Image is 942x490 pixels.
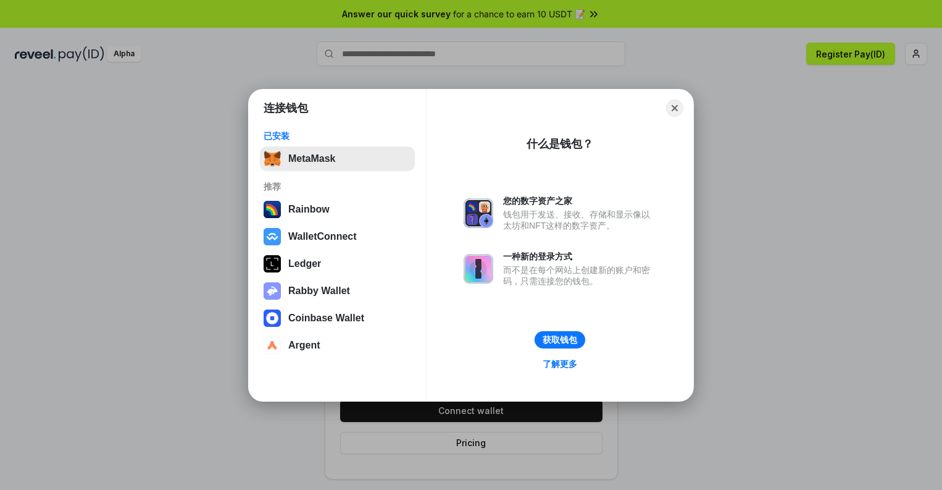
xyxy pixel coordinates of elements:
img: svg+xml,%3Csvg%20width%3D%2228%22%20height%3D%2228%22%20viewBox%3D%220%200%2028%2028%22%20fill%3D... [264,337,281,354]
div: 什么是钱包？ [527,137,593,151]
div: 钱包用于发送、接收、存储和显示像以太坊和NFT这样的数字资产。 [503,209,656,231]
button: Rainbow [260,197,415,222]
div: Ledger [288,258,321,269]
img: svg+xml,%3Csvg%20xmlns%3D%22http%3A%2F%2Fwww.w3.org%2F2000%2Fsvg%22%20fill%3D%22none%22%20viewBox... [264,282,281,300]
div: Coinbase Wallet [288,313,364,324]
button: Rabby Wallet [260,279,415,303]
div: 而不是在每个网站上创建新的账户和密码，只需连接您的钱包。 [503,264,656,287]
button: Close [666,99,683,117]
h1: 连接钱包 [264,101,308,116]
button: Ledger [260,251,415,276]
button: MetaMask [260,146,415,171]
img: svg+xml,%3Csvg%20width%3D%22120%22%20height%3D%22120%22%20viewBox%3D%220%200%20120%20120%22%20fil... [264,201,281,218]
button: Argent [260,333,415,358]
div: WalletConnect [288,231,357,242]
div: Argent [288,340,320,351]
button: 获取钱包 [535,331,585,348]
img: svg+xml,%3Csvg%20xmlns%3D%22http%3A%2F%2Fwww.w3.org%2F2000%2Fsvg%22%20width%3D%2228%22%20height%3... [264,255,281,272]
div: 您的数字资产之家 [503,195,656,206]
a: 了解更多 [535,356,585,372]
div: 推荐 [264,181,411,192]
button: Coinbase Wallet [260,306,415,331]
img: svg+xml,%3Csvg%20width%3D%2228%22%20height%3D%2228%22%20viewBox%3D%220%200%2028%2028%22%20fill%3D... [264,310,281,327]
img: svg+xml,%3Csvg%20xmlns%3D%22http%3A%2F%2Fwww.w3.org%2F2000%2Fsvg%22%20fill%3D%22none%22%20viewBox... [464,254,493,284]
div: Rainbow [288,204,330,215]
div: 已安装 [264,130,411,142]
div: Rabby Wallet [288,285,350,297]
div: 了解更多 [543,358,577,370]
div: MetaMask [288,153,335,164]
div: 一种新的登录方式 [503,251,656,262]
div: 获取钱包 [543,334,577,345]
img: svg+xml,%3Csvg%20xmlns%3D%22http%3A%2F%2Fwww.w3.org%2F2000%2Fsvg%22%20fill%3D%22none%22%20viewBox... [464,198,493,228]
img: svg+xml,%3Csvg%20width%3D%2228%22%20height%3D%2228%22%20viewBox%3D%220%200%2028%2028%22%20fill%3D... [264,228,281,245]
img: svg+xml,%3Csvg%20fill%3D%22none%22%20height%3D%2233%22%20viewBox%3D%220%200%2035%2033%22%20width%... [264,150,281,167]
button: WalletConnect [260,224,415,249]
